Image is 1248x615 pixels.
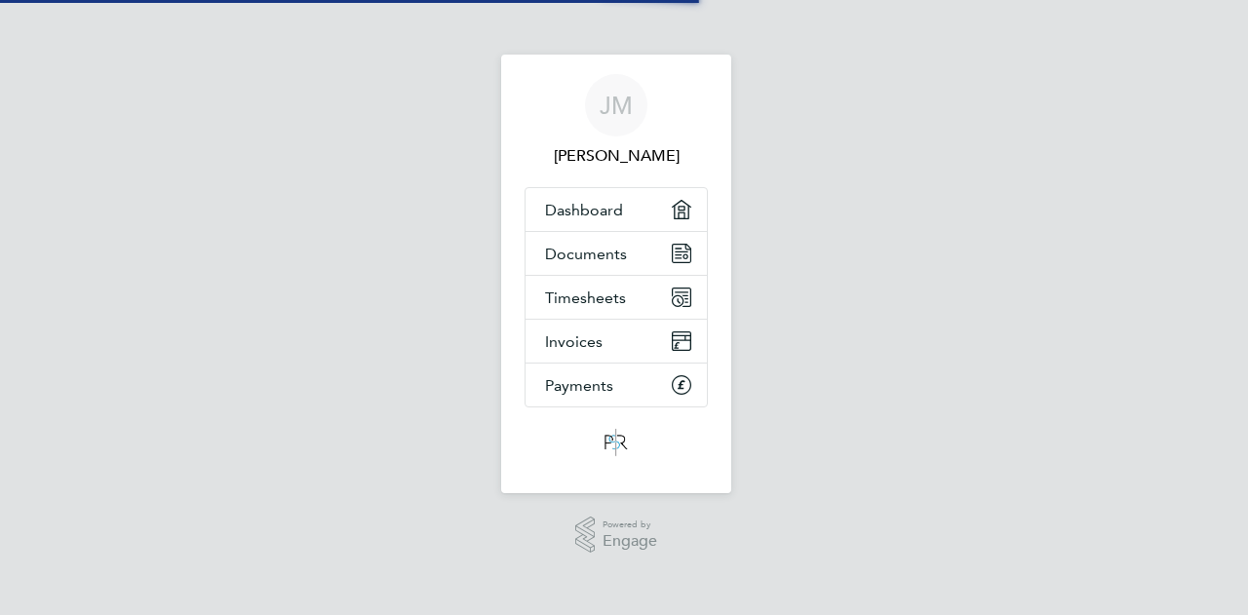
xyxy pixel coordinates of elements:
span: JM [600,93,633,118]
span: Dashboard [545,201,623,219]
a: Dashboard [526,188,707,231]
a: Go to home page [525,427,708,458]
span: Payments [545,376,613,395]
a: Documents [526,232,707,275]
span: Engage [603,533,657,550]
a: JM[PERSON_NAME] [525,74,708,168]
a: Payments [526,364,707,406]
span: Timesheets [545,288,626,307]
a: Invoices [526,320,707,363]
span: Julie Millerchip [525,144,708,168]
span: Documents [545,245,627,263]
img: psrsolutions-logo-retina.png [599,427,634,458]
a: Powered byEngage [575,517,658,554]
span: Powered by [603,517,657,533]
a: Timesheets [526,276,707,319]
span: Invoices [545,332,603,351]
nav: Main navigation [501,55,731,493]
